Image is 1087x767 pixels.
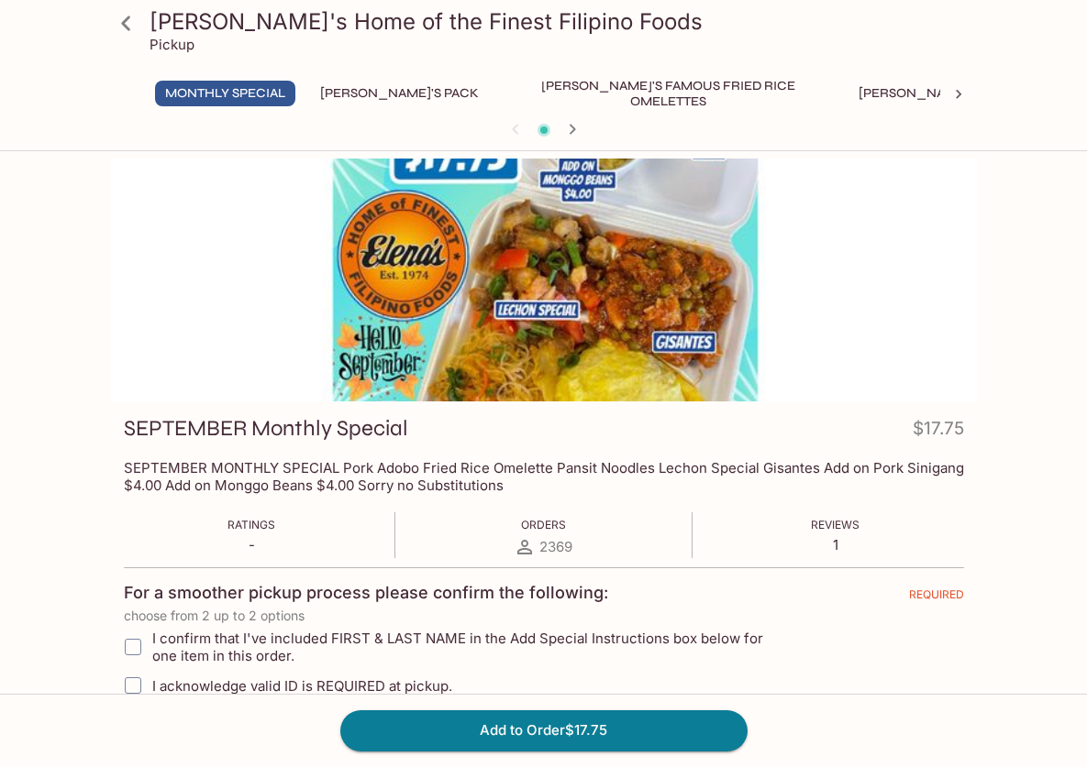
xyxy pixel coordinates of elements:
[521,518,566,531] span: Orders
[909,587,964,608] span: REQUIRED
[849,81,1082,106] button: [PERSON_NAME]'s Mixed Plates
[504,81,834,106] button: [PERSON_NAME]'s Famous Fried Rice Omelettes
[152,630,788,664] span: I confirm that I've included FIRST & LAST NAME in the Add Special Instructions box below for one ...
[811,536,860,553] p: 1
[310,81,489,106] button: [PERSON_NAME]'s Pack
[227,518,275,531] span: Ratings
[124,414,408,443] h3: SEPTEMBER Monthly Special
[811,518,860,531] span: Reviews
[913,414,964,450] h4: $17.75
[152,677,452,695] span: I acknowledge valid ID is REQUIRED at pickup.
[111,159,977,401] div: SEPTEMBER Monthly Special
[539,538,572,555] span: 2369
[124,459,964,494] p: SEPTEMBER MONTHLY SPECIAL Pork Adobo Fried Rice Omelette Pansit Noodles Lechon Special Gisantes A...
[124,583,608,603] h4: For a smoother pickup process please confirm the following:
[124,608,964,623] p: choose from 2 up to 2 options
[155,81,295,106] button: Monthly Special
[227,536,275,553] p: -
[150,7,970,36] h3: [PERSON_NAME]'s Home of the Finest Filipino Foods
[150,36,194,53] p: Pickup
[340,710,748,751] button: Add to Order$17.75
